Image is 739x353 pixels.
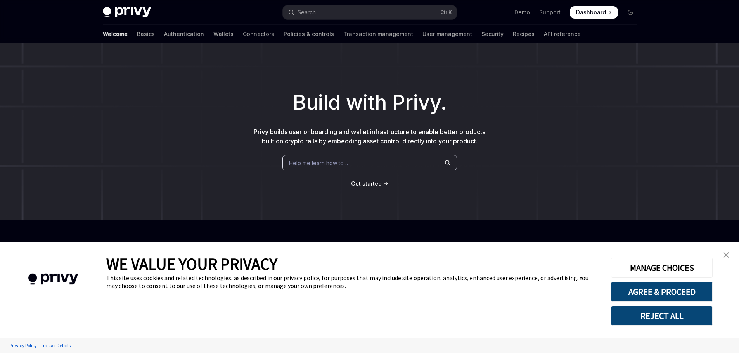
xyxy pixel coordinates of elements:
button: MANAGE CHOICES [611,258,713,278]
a: API reference [544,25,581,43]
a: Get started [351,180,382,188]
a: Welcome [103,25,128,43]
a: close banner [718,247,734,263]
img: dark logo [103,7,151,18]
a: Transaction management [343,25,413,43]
span: Dashboard [576,9,606,16]
a: Demo [514,9,530,16]
a: User management [422,25,472,43]
a: Basics [137,25,155,43]
div: Search... [298,8,319,17]
a: Privacy Policy [8,339,39,352]
a: Support [539,9,561,16]
div: This site uses cookies and related technologies, as described in our privacy policy, for purposes... [106,274,599,289]
img: company logo [12,262,95,296]
button: Open search [283,5,457,19]
button: REJECT ALL [611,306,713,326]
span: WE VALUE YOUR PRIVACY [106,254,277,274]
span: Ctrl K [440,9,452,15]
a: Security [481,25,504,43]
button: Toggle dark mode [624,6,637,19]
a: Connectors [243,25,274,43]
a: Policies & controls [284,25,334,43]
h1: Build with Privy. [12,88,727,118]
span: Get started [351,180,382,187]
a: Wallets [213,25,234,43]
a: Dashboard [570,6,618,19]
a: Authentication [164,25,204,43]
a: Tracker Details [39,339,73,352]
button: AGREE & PROCEED [611,282,713,302]
img: close banner [723,252,729,258]
span: Help me learn how to… [289,159,348,167]
a: Recipes [513,25,535,43]
span: Privy builds user onboarding and wallet infrastructure to enable better products built on crypto ... [254,128,485,145]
